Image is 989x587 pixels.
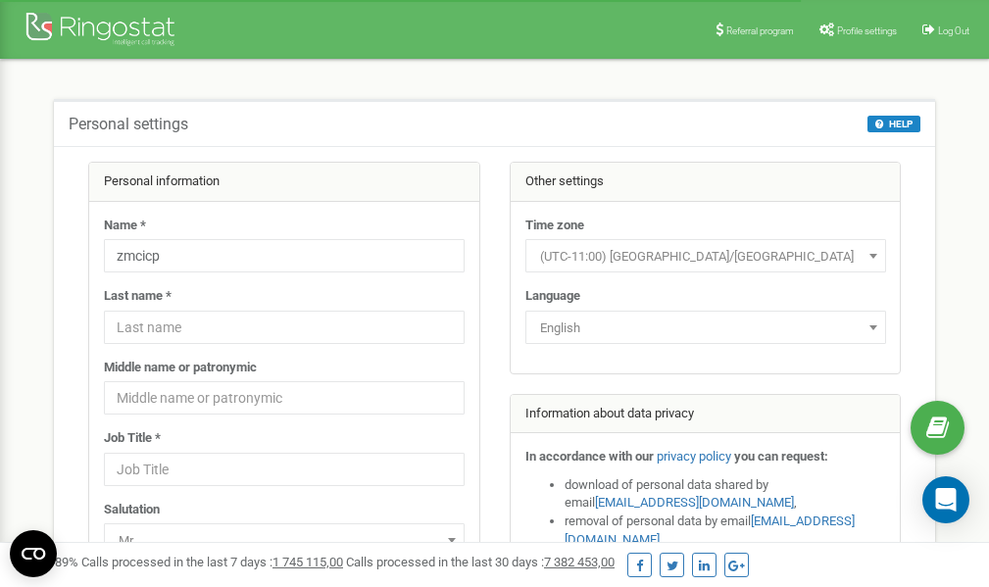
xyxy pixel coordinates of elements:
[104,429,161,448] label: Job Title *
[346,555,615,569] span: Calls processed in the last 30 days :
[104,217,146,235] label: Name *
[511,395,901,434] div: Information about data privacy
[565,513,886,549] li: removal of personal data by email ,
[104,381,465,415] input: Middle name or patronymic
[726,25,794,36] span: Referral program
[938,25,969,36] span: Log Out
[565,476,886,513] li: download of personal data shared by email ,
[89,163,479,202] div: Personal information
[525,239,886,272] span: (UTC-11:00) Pacific/Midway
[922,476,969,523] div: Open Intercom Messenger
[544,555,615,569] u: 7 382 453,00
[525,287,580,306] label: Language
[10,530,57,577] button: Open CMP widget
[511,163,901,202] div: Other settings
[104,501,160,519] label: Salutation
[525,217,584,235] label: Time zone
[734,449,828,464] strong: you can request:
[111,527,458,555] span: Mr.
[69,116,188,133] h5: Personal settings
[272,555,343,569] u: 1 745 115,00
[532,315,879,342] span: English
[867,116,920,132] button: HELP
[525,311,886,344] span: English
[104,359,257,377] label: Middle name or patronymic
[104,287,172,306] label: Last name *
[104,523,465,557] span: Mr.
[104,311,465,344] input: Last name
[657,449,731,464] a: privacy policy
[837,25,897,36] span: Profile settings
[104,239,465,272] input: Name
[595,495,794,510] a: [EMAIL_ADDRESS][DOMAIN_NAME]
[525,449,654,464] strong: In accordance with our
[81,555,343,569] span: Calls processed in the last 7 days :
[104,453,465,486] input: Job Title
[532,243,879,270] span: (UTC-11:00) Pacific/Midway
